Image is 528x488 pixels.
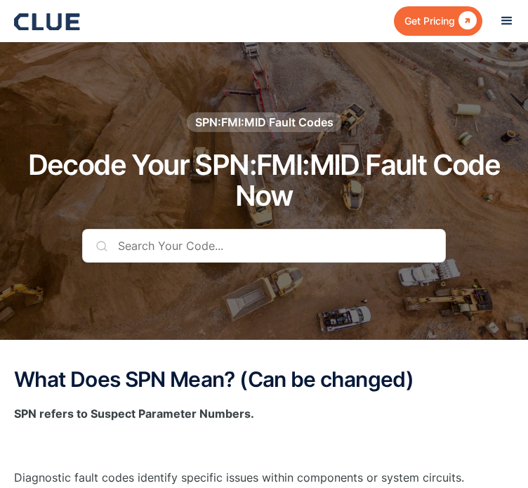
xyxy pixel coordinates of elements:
h1: Decode Your SPN:FMI:MID Fault Code Now [14,150,514,211]
a: Get Pricing [394,6,482,35]
div: Get Pricing [404,12,455,29]
strong: SPN refers to Suspect Parameter Numbers. [14,407,254,421]
p: Diagnostic fault codes identify specific issues within components or system circuits. [14,469,514,487]
div: SPN:FMI:MID Fault Codes [195,114,334,130]
input: Search Your Code... [82,229,446,263]
div:  [455,12,477,29]
h2: What Does SPN Mean? (Can be changed) [14,368,514,391]
p: ‍ [14,437,514,455]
